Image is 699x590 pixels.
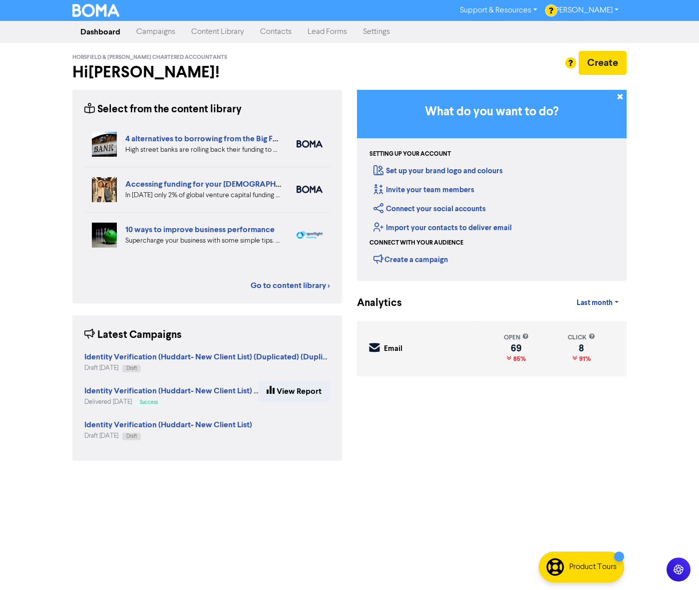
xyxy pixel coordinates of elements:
a: 10 ways to improve business performance [125,225,275,235]
button: Create [579,51,627,75]
span: Horsfield & [PERSON_NAME] Chartered Accountants [72,54,227,61]
a: Content Library [183,22,252,42]
h3: What do you want to do? [372,105,612,119]
a: Campaigns [128,22,183,42]
a: Lead Forms [300,22,355,42]
div: Setting up your account [369,150,451,159]
a: Support & Resources [452,2,545,18]
div: Delivered [DATE] [84,397,258,407]
a: Set up your brand logo and colours [373,166,503,176]
div: Latest Campaigns [84,327,182,343]
span: Draft [126,434,137,439]
a: Identity Verification (Huddart- New Client List) [84,421,252,429]
a: Invite your team members [373,185,474,195]
span: Success [140,400,158,405]
div: 8 [568,344,595,352]
a: Accessing funding for your [DEMOGRAPHIC_DATA]-led businesses [125,179,369,189]
div: Select from the content library [84,102,242,117]
div: Getting Started in BOMA [357,90,627,281]
span: 85% [511,355,526,363]
div: Analytics [357,295,389,311]
a: Go to content library > [251,280,330,292]
div: Create a campaign [373,252,448,267]
img: spotlight [297,231,323,239]
iframe: Chat Widget [649,542,699,590]
a: Last month [569,293,627,313]
a: 4 alternatives to borrowing from the Big Four banks [125,134,308,144]
span: Last month [577,298,613,307]
div: Email [384,343,402,355]
a: Import your contacts to deliver email [373,223,512,233]
div: Draft [DATE] [84,363,330,373]
div: Draft [DATE] [84,431,252,441]
a: Identity Verification (Huddart- New Client List) (Duplicated) (Duplicated) [84,353,346,361]
div: Connect with your audience [369,239,463,248]
div: open [504,333,529,342]
span: 91% [577,355,591,363]
span: Draft [126,366,137,371]
strong: Identity Verification (Huddart- New Client List) (Duplicated) (Duplicated) [84,352,346,362]
a: [PERSON_NAME] [545,2,627,18]
strong: Identity Verification (Huddart- New Client List) [84,420,252,430]
img: boma [297,140,323,148]
a: Settings [355,22,398,42]
img: boma [297,186,323,193]
a: Connect your social accounts [373,204,486,214]
a: Contacts [252,22,300,42]
div: click [568,333,595,342]
a: Dashboard [72,22,128,42]
strong: Identity Verification (Huddart- New Client List) (Duplicated) [84,386,299,396]
a: View Report [258,381,330,402]
a: Identity Verification (Huddart- New Client List) (Duplicated) [84,387,299,395]
div: High street banks are rolling back their funding to UK small businesses. We’ve highlighted four a... [125,145,282,155]
div: In 2024 only 2% of global venture capital funding went to female-only founding teams. We highligh... [125,190,282,201]
h2: Hi [PERSON_NAME] ! [72,63,342,82]
img: BOMA Logo [72,4,119,17]
div: 69 [504,344,529,352]
div: Supercharge your business with some simple tips. Eliminate distractions & bad customers, get a pl... [125,236,282,246]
